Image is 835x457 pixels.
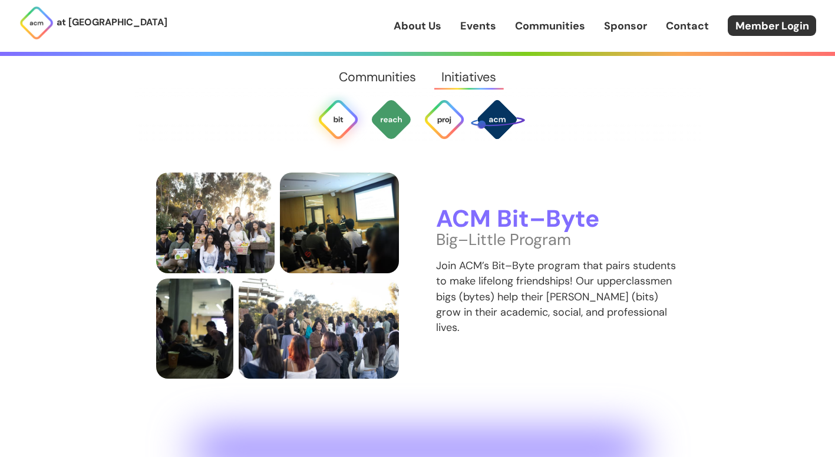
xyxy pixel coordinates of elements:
[19,5,54,41] img: ACM Logo
[436,258,679,335] p: Join ACM’s Bit–Byte program that pairs students to make lifelong friendships! Our upperclassmen b...
[460,18,496,34] a: Events
[156,279,234,379] img: members talk over some tapioca express "boba"
[666,18,709,34] a: Contact
[19,5,167,41] a: at [GEOGRAPHIC_DATA]
[436,232,679,247] p: Big–Little Program
[156,173,275,273] img: one or two trees in the bit byte program
[239,279,399,379] img: members at bit byte allocation
[317,98,359,141] img: Bit Byte
[515,18,585,34] a: Communities
[423,98,466,141] img: ACM Projects
[469,91,525,147] img: SPACE
[429,56,509,98] a: Initiatives
[57,15,167,30] p: at [GEOGRAPHIC_DATA]
[326,56,428,98] a: Communities
[436,206,679,233] h3: ACM Bit–Byte
[280,173,399,273] img: VP Membership Tony presents tips for success for the bit byte program
[370,98,412,141] img: ACM Outreach
[394,18,441,34] a: About Us
[604,18,647,34] a: Sponsor
[728,15,816,36] a: Member Login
